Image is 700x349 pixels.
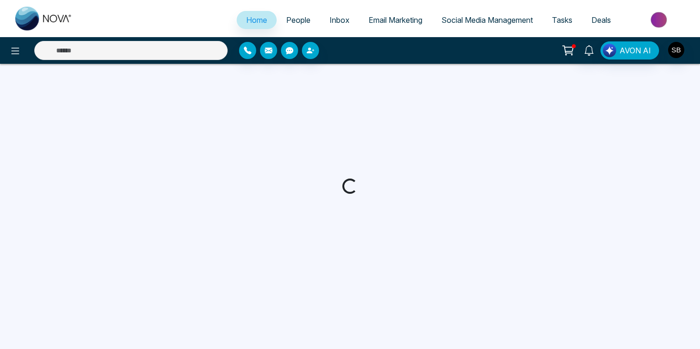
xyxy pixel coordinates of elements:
[359,11,432,29] a: Email Marketing
[552,15,572,25] span: Tasks
[603,44,616,57] img: Lead Flow
[286,15,310,25] span: People
[320,11,359,29] a: Inbox
[369,15,422,25] span: Email Marketing
[668,42,684,58] img: User Avatar
[620,45,651,56] span: AVON AI
[432,11,542,29] a: Social Media Management
[15,7,72,30] img: Nova CRM Logo
[542,11,582,29] a: Tasks
[330,15,350,25] span: Inbox
[237,11,277,29] a: Home
[600,41,659,60] button: AVON AI
[246,15,267,25] span: Home
[441,15,533,25] span: Social Media Management
[277,11,320,29] a: People
[582,11,620,29] a: Deals
[625,9,694,30] img: Market-place.gif
[591,15,611,25] span: Deals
